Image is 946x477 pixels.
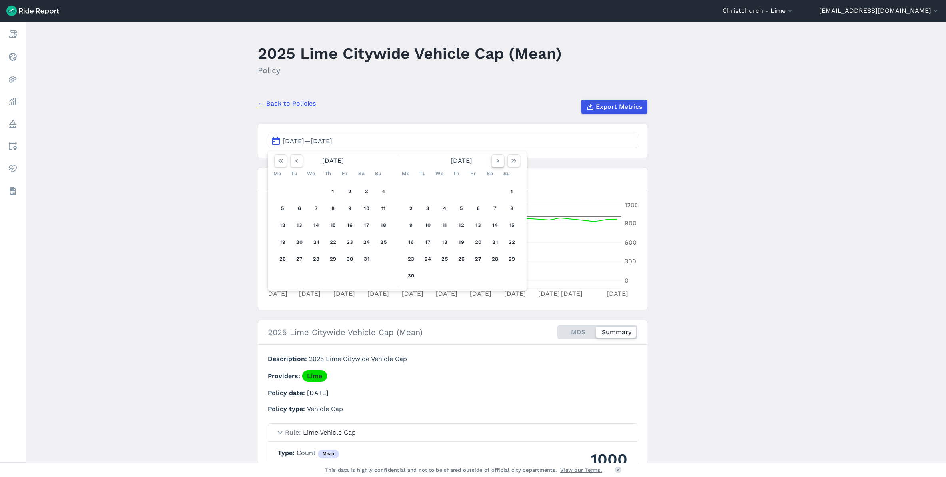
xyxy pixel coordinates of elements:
button: 13 [293,219,306,232]
button: 19 [455,236,468,249]
button: 24 [421,253,434,265]
button: 4 [438,202,451,215]
tspan: [DATE] [266,290,287,297]
h2: 2025 Lime Citywide Vehicle Cap (Mean) [268,326,423,338]
span: Rule [285,429,303,436]
button: 29 [327,253,339,265]
button: 26 [455,253,468,265]
button: 6 [472,202,485,215]
div: Fr [338,167,351,180]
button: 30 [405,269,417,282]
span: [DATE] [307,389,329,397]
button: 3 [421,202,434,215]
button: 8 [327,202,339,215]
div: Fr [467,167,479,180]
button: 11 [377,202,390,215]
button: 18 [438,236,451,249]
button: 22 [505,236,518,249]
div: Th [321,167,334,180]
span: 2025 Lime Citywide Vehicle Cap [309,355,407,363]
a: Areas [6,139,20,154]
span: Policy date [268,389,307,397]
button: 20 [472,236,485,249]
button: 29 [505,253,518,265]
span: Policy type [268,405,307,413]
button: 6 [293,202,306,215]
span: Providers [268,372,302,380]
button: 1 [327,185,339,198]
button: 7 [310,202,323,215]
button: 11 [438,219,451,232]
tspan: [DATE] [561,290,583,297]
summary: RuleLime Vehicle Cap [268,424,637,442]
a: Lime [302,370,327,382]
button: 23 [343,236,356,249]
button: 7 [489,202,501,215]
button: 24 [360,236,373,249]
span: Type [278,449,297,457]
tspan: [DATE] [367,290,389,297]
div: Tu [416,167,429,180]
button: 10 [360,202,373,215]
span: [DATE]—[DATE] [283,137,332,145]
button: 16 [405,236,417,249]
tspan: [DATE] [607,290,628,297]
button: 12 [276,219,289,232]
button: 28 [489,253,501,265]
button: 25 [377,236,390,249]
div: Sa [355,167,368,180]
button: 10 [421,219,434,232]
button: 17 [421,236,434,249]
button: 19 [276,236,289,249]
div: We [433,167,446,180]
a: ← Back to Policies [258,99,316,108]
span: Count [297,449,339,457]
button: 8 [505,202,518,215]
button: 15 [327,219,339,232]
tspan: 1200 [625,201,639,209]
a: Heatmaps [6,72,20,86]
a: Report [6,27,20,42]
button: 9 [343,202,356,215]
div: We [305,167,317,180]
button: 3 [360,185,373,198]
button: 13 [472,219,485,232]
button: 17 [360,219,373,232]
button: 5 [455,202,468,215]
button: 30 [343,253,356,265]
h3: Compliance for 2025 Lime Citywide Vehicle Cap (Mean) [258,168,647,190]
button: [DATE]—[DATE] [268,134,637,148]
tspan: [DATE] [538,290,560,297]
button: 23 [405,253,417,265]
div: Mo [271,167,284,180]
tspan: [DATE] [333,290,355,297]
tspan: [DATE] [470,290,491,297]
button: 18 [377,219,390,232]
h2: Policy [258,64,562,76]
button: 14 [310,219,323,232]
div: Th [450,167,463,180]
a: Realtime [6,50,20,64]
button: 26 [276,253,289,265]
button: 16 [343,219,356,232]
button: 2 [343,185,356,198]
div: Tu [288,167,301,180]
span: Export Metrics [596,102,642,112]
button: Christchurch - Lime [722,6,794,16]
div: 1000 [576,448,627,470]
h1: 2025 Lime Citywide Vehicle Cap (Mean) [258,42,562,64]
button: 14 [489,219,501,232]
tspan: [DATE] [402,290,423,297]
tspan: 600 [625,238,637,246]
tspan: 300 [625,257,636,265]
a: View our Terms. [560,466,602,474]
div: Sa [483,167,496,180]
a: Health [6,162,20,176]
button: 9 [405,219,417,232]
span: Lime Vehicle Cap [303,429,356,436]
button: 12 [455,219,468,232]
button: 21 [310,236,323,249]
button: 4 [377,185,390,198]
span: Vehicle Cap [307,405,343,413]
button: 15 [505,219,518,232]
